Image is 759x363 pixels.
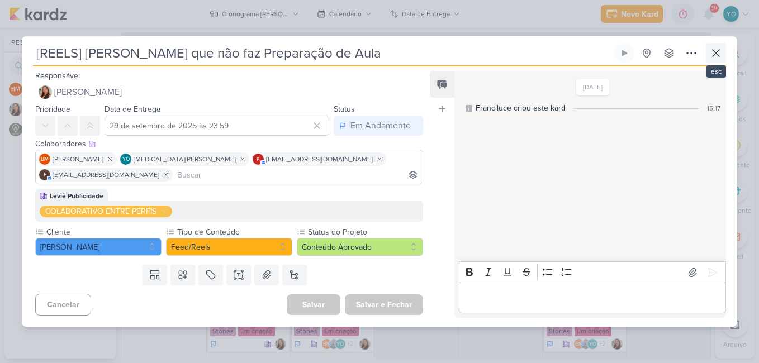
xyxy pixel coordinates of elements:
label: Responsável [35,71,80,80]
label: Cliente [45,226,162,238]
button: Em Andamento [334,116,423,136]
p: k [257,157,260,163]
label: Status do Projeto [307,226,423,238]
button: [PERSON_NAME] [35,82,423,102]
div: Em Andamento [350,119,411,132]
div: Leviê Publicidade [50,191,103,201]
div: financeiro.knnpinda@gmail.com [39,169,50,180]
span: [EMAIL_ADDRESS][DOMAIN_NAME] [266,154,373,164]
div: knnpinda@gmail.com [253,154,264,165]
label: Status [334,104,355,114]
input: Select a date [105,116,329,136]
label: Tipo de Conteúdo [176,226,292,238]
div: 15:17 [707,103,720,113]
p: f [44,173,46,178]
button: [PERSON_NAME] [35,238,162,256]
button: Feed/Reels [166,238,292,256]
div: Franciluce criou este kard [476,102,566,114]
button: Cancelar [35,294,91,316]
div: Beth Monteiro [39,154,50,165]
span: [EMAIL_ADDRESS][DOMAIN_NAME] [53,170,159,180]
div: Yasmin Oliveira [120,154,131,165]
label: Data de Entrega [105,104,160,114]
div: Colaboradores [35,138,423,150]
input: Kard Sem Título [33,43,612,63]
span: [PERSON_NAME] [53,154,103,164]
p: BM [41,157,49,163]
input: Buscar [175,168,420,181]
span: [MEDICAL_DATA][PERSON_NAME] [134,154,236,164]
div: esc [706,65,726,78]
button: Conteúdo Aprovado [297,238,423,256]
p: YO [122,157,130,163]
div: COLABORATIVO ENTRE PERFIS [45,206,156,217]
label: Prioridade [35,104,70,114]
div: Editor editing area: main [459,283,726,313]
div: Ligar relógio [620,49,629,58]
img: Franciluce Carvalho [39,85,52,99]
div: Editor toolbar [459,261,726,283]
span: [PERSON_NAME] [54,85,122,99]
